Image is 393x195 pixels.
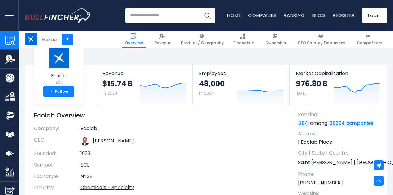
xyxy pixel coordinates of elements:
strong: + [50,89,53,94]
a: Blog [312,12,325,19]
th: Industry: [34,182,80,193]
img: christophe-beck.jpg [80,137,89,146]
th: CEO: [34,134,80,148]
a: 264 [298,121,309,127]
a: CEO Salary / Employees [295,31,348,48]
small: FY 2024 [102,91,117,96]
img: Bullfincher logo [25,8,92,23]
a: Go to homepage [25,8,91,23]
span: Ecolab [48,73,70,78]
td: Ecolab [80,125,280,134]
td: ECL [80,159,280,171]
span: Financials [233,40,254,45]
td: 1923 [80,148,280,159]
span: Phone: [298,171,381,178]
p: 1 Ecolab Place [298,139,381,146]
a: Ownership [262,31,289,48]
a: ceo [93,137,134,144]
td: NYSE [80,171,280,182]
span: Competitors [357,40,382,45]
img: ECL logo [25,33,37,45]
a: Product / Geography [178,31,227,48]
a: Ecolab ECL [48,48,70,86]
span: Address: [298,130,381,137]
small: FY 2024 [199,91,214,96]
a: Companies [248,12,276,19]
a: Revenue [152,31,174,48]
span: Market Capitalization [296,70,380,76]
a: Chemicals - Specialty [80,184,134,191]
a: Ranking [284,12,305,19]
th: Company: [34,125,80,134]
a: Revenue $15.74 B FY 2024 [96,65,192,105]
span: CEO Salary / Employees [298,40,345,45]
a: +Follow [43,86,74,97]
a: Financials [231,31,257,48]
a: [PHONE_NUMBER] [298,180,343,186]
strong: $76.80 B [296,79,327,88]
strong: 48,000 [199,79,225,88]
span: Overview [125,40,143,45]
img: ECL logo [48,48,70,69]
span: Product / Geography [181,40,224,45]
a: Login [362,8,387,23]
span: Revenue [102,70,186,76]
span: City | State | Country: [298,150,381,156]
small: [DATE] [296,91,308,96]
span: Ownership [265,40,286,45]
span: Employees [199,70,283,76]
a: Employees 48,000 FY 2024 [193,65,289,105]
th: Exchange: [34,171,80,182]
a: + [62,34,73,45]
a: Market Capitalization $76.80 B [DATE] [290,65,386,105]
a: Overview [122,31,146,48]
h1: Ecolab Overview [34,111,280,119]
div: Ecolab [42,36,57,43]
a: Competitors [354,31,385,48]
a: Home [227,12,241,19]
p: Saint [PERSON_NAME] | [GEOGRAPHIC_DATA] | US [298,158,381,167]
a: 30364 companies [329,121,374,127]
strong: $15.74 B [102,79,132,88]
th: Founded: [34,148,80,159]
img: Ownership [5,111,15,120]
th: Symbol: [34,159,80,171]
small: ECL [48,80,70,85]
span: Ranking: [298,111,381,118]
span: Revenue [154,40,171,45]
a: Register [333,12,355,19]
p: among [298,120,381,127]
button: Search [200,8,215,23]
